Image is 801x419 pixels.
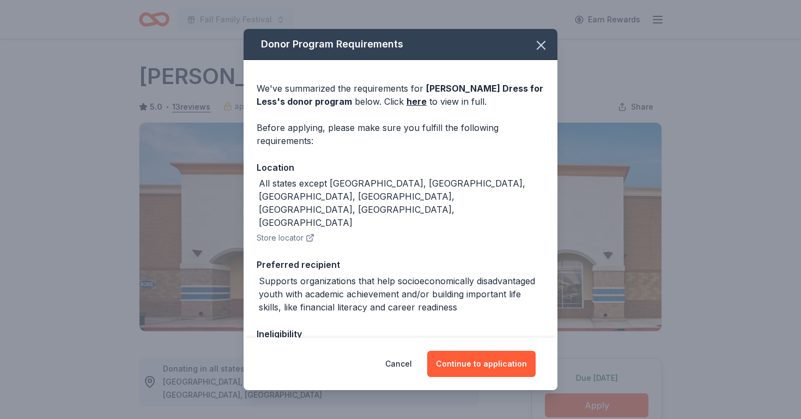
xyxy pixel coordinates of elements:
[385,351,412,377] button: Cancel
[257,258,544,272] div: Preferred recipient
[406,95,427,108] a: here
[257,160,544,175] div: Location
[257,327,544,341] div: Ineligibility
[427,351,536,377] button: Continue to application
[244,29,557,60] div: Donor Program Requirements
[257,231,314,244] button: Store locator
[257,121,544,147] div: Before applying, please make sure you fulfill the following requirements:
[259,274,544,314] div: Supports organizations that help socioeconomically disadvantaged youth with academic achievement ...
[259,177,544,229] div: All states except [GEOGRAPHIC_DATA], [GEOGRAPHIC_DATA], [GEOGRAPHIC_DATA], [GEOGRAPHIC_DATA], [GE...
[257,82,544,108] div: We've summarized the requirements for below. Click to view in full.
